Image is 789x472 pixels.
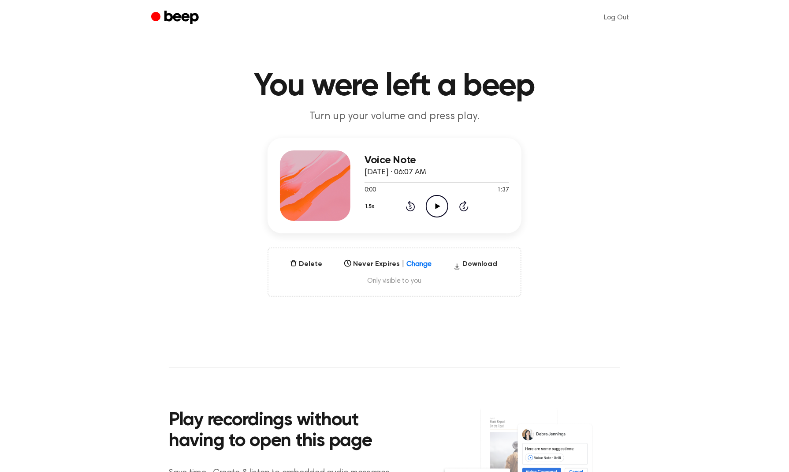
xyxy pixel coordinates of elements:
span: 0:00 [365,186,376,195]
span: Only visible to you [279,277,510,285]
h3: Voice Note [365,154,509,166]
h1: You were left a beep [169,71,620,102]
a: Log Out [595,7,638,28]
button: Delete [287,259,326,270]
span: 1:37 [498,186,509,195]
span: [DATE] · 06:07 AM [365,169,426,176]
button: 1.5x [365,199,378,214]
p: Turn up your volume and press play. [225,109,564,124]
h2: Play recordings without having to open this page [169,410,406,452]
a: Beep [151,9,201,26]
button: Download [450,259,501,273]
